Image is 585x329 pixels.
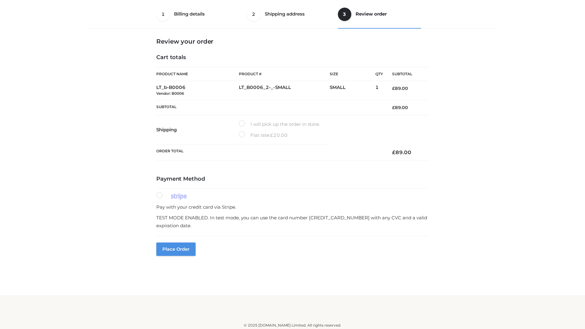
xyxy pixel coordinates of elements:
div: © 2025 [DOMAIN_NAME] Limited. All rights reserved. [90,322,495,328]
th: Subtotal [383,67,429,81]
p: Pay with your credit card via Stripe. [156,203,429,211]
h3: Review your order [156,38,429,45]
span: £ [270,132,273,138]
td: LT_b-B0006 [156,81,239,100]
bdi: 89.00 [392,86,408,91]
small: Vendor: B0006 [156,91,184,96]
th: Size [330,67,372,81]
th: Order Total [156,144,383,161]
td: 1 [375,81,383,100]
bdi: 89.00 [392,105,408,110]
button: Place order [156,242,196,256]
td: SMALL [330,81,375,100]
label: Flat rate: [239,131,288,139]
span: £ [392,105,395,110]
span: £ [392,86,395,91]
span: £ [392,149,395,155]
td: LT_B0006_2-_-SMALL [239,81,330,100]
p: TEST MODE ENABLED. In test mode, you can use the card number [CREDIT_CARD_NUMBER] with any CVC an... [156,214,429,229]
h4: Payment Method [156,176,429,182]
th: Product # [239,67,330,81]
th: Subtotal [156,100,383,115]
th: Qty [375,67,383,81]
th: Product Name [156,67,239,81]
th: Shipping [156,115,239,144]
bdi: 89.00 [392,149,411,155]
bdi: 20.00 [270,132,288,138]
label: I will pick up the order in store. [239,120,320,128]
h4: Cart totals [156,54,429,61]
